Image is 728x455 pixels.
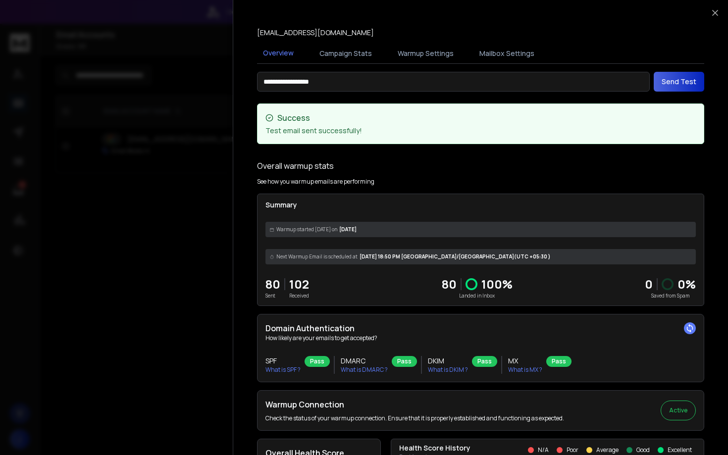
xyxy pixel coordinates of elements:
[508,366,542,374] p: What is MX ?
[265,399,564,410] h2: Warmup Connection
[677,276,696,292] p: 0 %
[257,178,374,186] p: See how you warmup emails are performing
[289,292,309,300] p: Received
[265,126,696,136] p: Test email sent successfully!
[636,446,650,454] p: Good
[276,226,337,233] span: Warmup started [DATE] on
[265,276,280,292] p: 80
[472,356,497,367] div: Pass
[313,43,378,64] button: Campaign Stats
[265,414,564,422] p: Check the status of your warmup connection. Ensure that it is properly established and functionin...
[265,366,301,374] p: What is SPF ?
[265,249,696,264] div: [DATE] 18:50 PM [GEOGRAPHIC_DATA]/[GEOGRAPHIC_DATA] (UTC +05:30 )
[442,292,513,300] p: Landed in Inbox
[265,322,696,334] h2: Domain Authentication
[265,292,280,300] p: Sent
[668,446,692,454] p: Excellent
[692,421,716,445] iframe: Intercom live chat
[341,366,388,374] p: What is DMARC ?
[257,42,300,65] button: Overview
[473,43,540,64] button: Mailbox Settings
[645,276,653,292] strong: 0
[341,356,388,366] h3: DMARC
[481,276,513,292] p: 100 %
[645,292,696,300] p: Saved from Spam
[265,356,301,366] h3: SPF
[257,28,374,38] p: [EMAIL_ADDRESS][DOMAIN_NAME]
[596,446,619,454] p: Average
[265,334,696,342] p: How likely are your emails to get accepted?
[546,356,572,367] div: Pass
[428,366,468,374] p: What is DKIM ?
[567,446,578,454] p: Poor
[428,356,468,366] h3: DKIM
[399,443,470,453] p: Health Score History
[265,200,696,210] p: Summary
[508,356,542,366] h3: MX
[392,356,417,367] div: Pass
[276,253,358,260] span: Next Warmup Email is scheduled at
[442,276,457,292] p: 80
[257,160,334,172] h1: Overall warmup stats
[654,72,704,92] button: Send Test
[661,401,696,420] button: Active
[277,112,310,124] span: Success
[265,222,696,237] div: [DATE]
[305,356,330,367] div: Pass
[289,276,309,292] p: 102
[392,43,460,64] button: Warmup Settings
[538,446,549,454] p: N/A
